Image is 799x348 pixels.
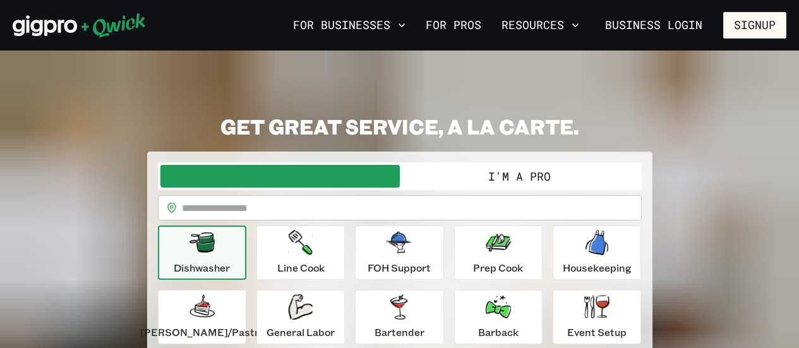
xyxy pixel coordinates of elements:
p: [PERSON_NAME]/Pastry [140,325,264,340]
p: Dishwasher [174,260,230,275]
button: For Businesses [288,15,411,36]
button: Bartender [355,290,443,344]
p: Event Setup [567,325,627,340]
button: I'm a Pro [400,165,639,188]
p: General Labor [267,325,335,340]
p: Line Cook [277,260,325,275]
button: [PERSON_NAME]/Pastry [158,290,246,344]
h2: GET GREAT SERVICE, A LA CARTE. [147,114,652,139]
p: Prep Cook [473,260,523,275]
p: FOH Support [368,260,431,275]
p: Housekeeping [563,260,632,275]
a: Business Login [594,12,713,39]
button: Resources [496,15,584,36]
button: Signup [723,12,786,39]
button: Event Setup [553,290,641,344]
button: Prep Cook [454,225,543,280]
button: Line Cook [256,225,345,280]
button: FOH Support [355,225,443,280]
p: Bartender [375,325,424,340]
button: Barback [454,290,543,344]
button: Dishwasher [158,225,246,280]
a: For Pros [421,15,486,36]
button: Housekeeping [553,225,641,280]
button: General Labor [256,290,345,344]
button: I'm a Business [160,165,400,188]
p: Barback [478,325,519,340]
